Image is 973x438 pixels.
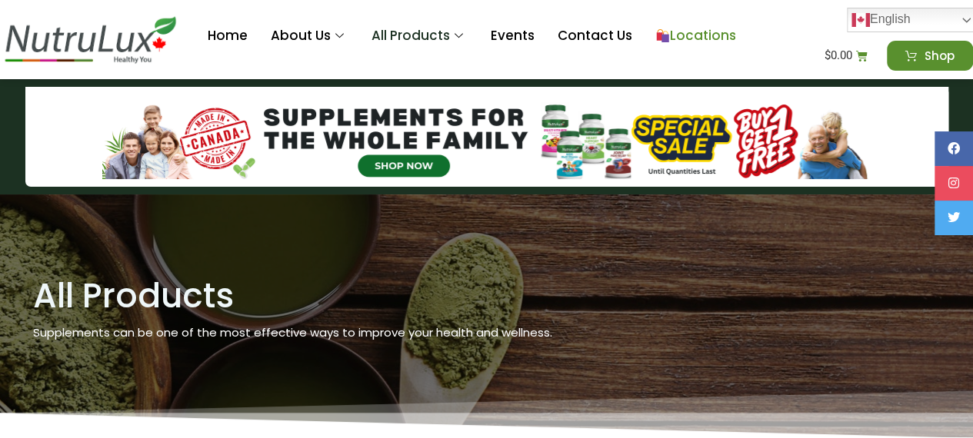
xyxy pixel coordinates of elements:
[546,5,644,67] a: Contact Us
[479,5,546,67] a: Events
[851,11,870,29] img: en
[825,48,852,62] bdi: 0.00
[656,29,669,42] img: 🛍️
[196,5,259,67] a: Home
[925,50,955,61] span: Shop
[33,324,677,342] p: Supplements can be one of the most effective ways to improve your health and wellness.
[33,279,677,313] h1: All Products
[259,5,360,67] a: About Us
[644,5,748,67] a: Locations
[887,41,973,71] a: Shop
[825,48,831,62] span: $
[806,41,886,71] a: $0.00
[360,5,479,67] a: All Products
